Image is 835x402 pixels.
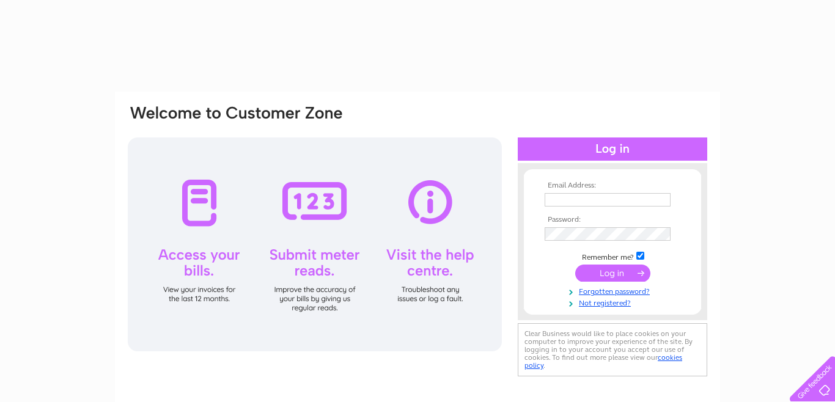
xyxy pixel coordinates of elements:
[524,353,682,370] a: cookies policy
[545,285,683,296] a: Forgotten password?
[545,296,683,308] a: Not registered?
[575,265,650,282] input: Submit
[542,250,683,262] td: Remember me?
[518,323,707,376] div: Clear Business would like to place cookies on your computer to improve your experience of the sit...
[542,216,683,224] th: Password:
[542,181,683,190] th: Email Address:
